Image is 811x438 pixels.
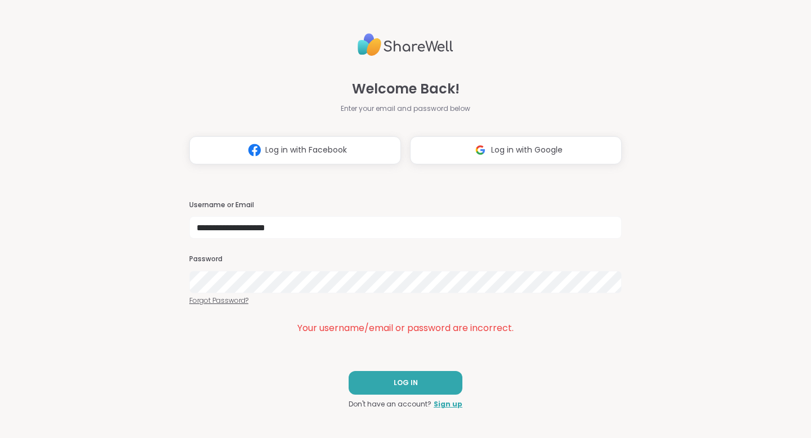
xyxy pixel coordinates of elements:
[189,200,622,210] h3: Username or Email
[189,321,622,335] div: Your username/email or password are incorrect.
[341,104,470,114] span: Enter your email and password below
[189,254,622,264] h3: Password
[189,296,622,306] a: Forgot Password?
[349,399,431,409] span: Don't have an account?
[470,140,491,160] img: ShareWell Logomark
[189,136,401,164] button: Log in with Facebook
[491,144,563,156] span: Log in with Google
[265,144,347,156] span: Log in with Facebook
[244,140,265,160] img: ShareWell Logomark
[410,136,622,164] button: Log in with Google
[394,378,418,388] span: LOG IN
[434,399,462,409] a: Sign up
[358,29,453,61] img: ShareWell Logo
[349,371,462,395] button: LOG IN
[352,79,460,99] span: Welcome Back!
